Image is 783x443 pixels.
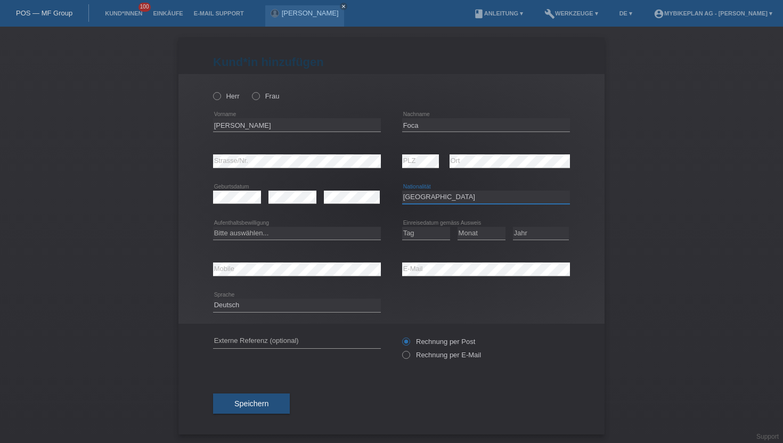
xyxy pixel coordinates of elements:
[341,4,346,9] i: close
[189,10,249,17] a: E-Mail Support
[340,3,347,10] a: close
[648,10,778,17] a: account_circleMybikeplan AG - [PERSON_NAME] ▾
[402,351,481,359] label: Rechnung per E-Mail
[654,9,664,19] i: account_circle
[148,10,188,17] a: Einkäufe
[282,9,339,17] a: [PERSON_NAME]
[474,9,484,19] i: book
[402,338,475,346] label: Rechnung per Post
[213,393,290,414] button: Speichern
[468,10,528,17] a: bookAnleitung ▾
[402,351,409,364] input: Rechnung per E-Mail
[539,10,603,17] a: buildWerkzeuge ▾
[402,338,409,351] input: Rechnung per Post
[234,399,268,408] span: Speichern
[213,92,220,99] input: Herr
[614,10,638,17] a: DE ▾
[100,10,148,17] a: Kund*innen
[252,92,259,99] input: Frau
[213,92,240,100] label: Herr
[544,9,555,19] i: build
[252,92,279,100] label: Frau
[213,55,570,69] h1: Kund*in hinzufügen
[16,9,72,17] a: POS — MF Group
[756,433,779,440] a: Support
[138,3,151,12] span: 100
